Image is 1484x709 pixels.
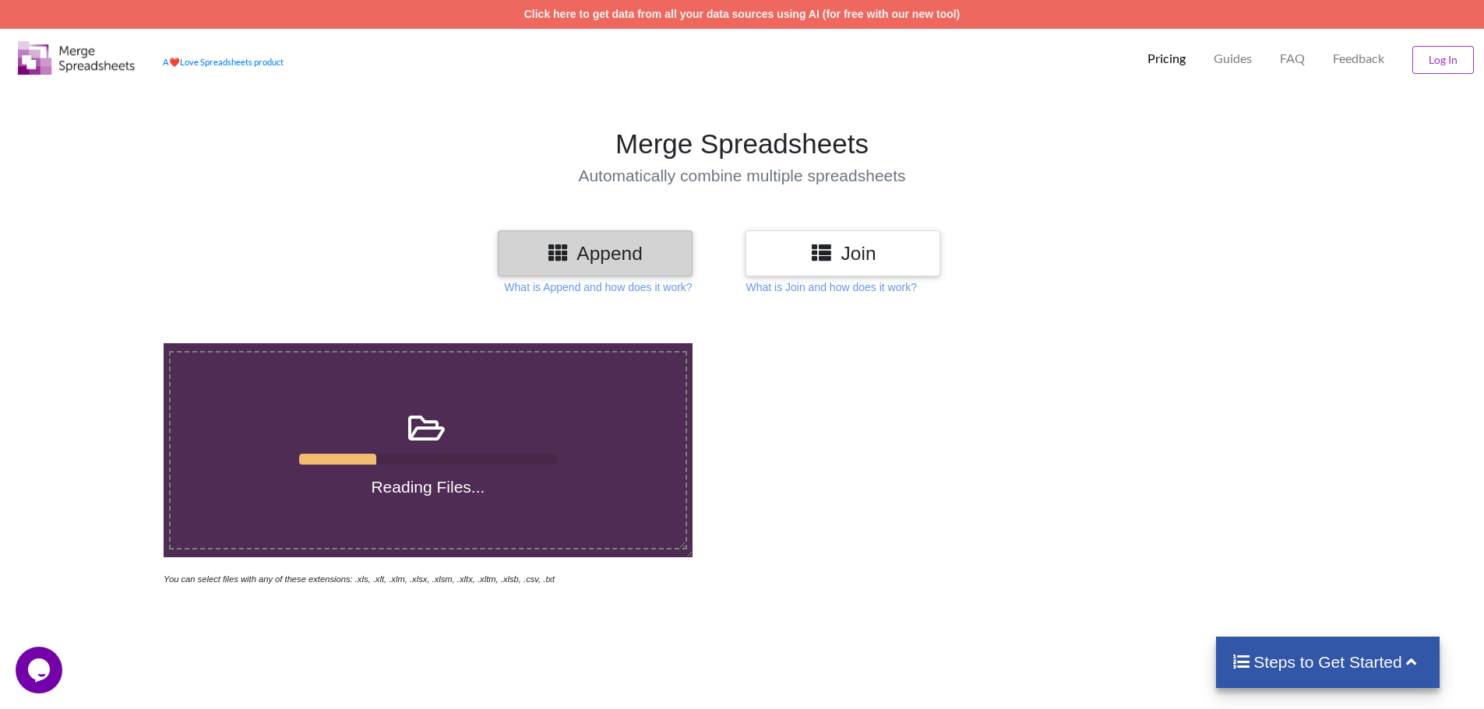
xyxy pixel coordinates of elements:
a: AheartLove Spreadsheets product [163,57,284,67]
p: What is Append and how does it work? [504,279,692,295]
i: You can select files with any of these extensions: .xls, .xlt, .xlm, .xlsx, .xlsm, .xltx, .xltm, ... [164,574,555,584]
img: Logo.png [18,41,135,75]
p: Guides [1214,51,1252,67]
span: Feedback [1333,52,1384,65]
h3: Append [509,242,681,265]
p: FAQ [1280,51,1305,67]
a: Click here to get data from all your data sources using AI (for free with our new tool) [524,8,961,20]
h3: Join [757,242,929,265]
button: Log In [1412,46,1474,74]
h4: Steps to Get Started [1232,652,1424,672]
p: Pricing [1147,51,1186,67]
span: heart [169,57,180,67]
iframe: chat widget [16,647,65,693]
p: What is Join and how does it work? [746,279,916,295]
h4: Reading Files... [171,477,686,497]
